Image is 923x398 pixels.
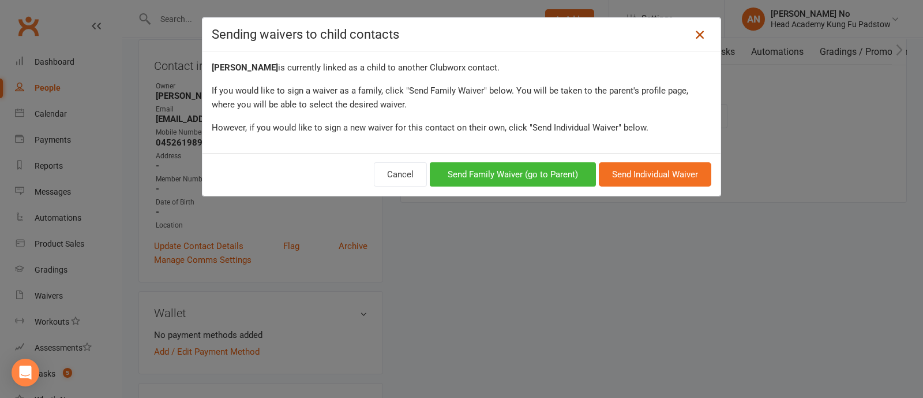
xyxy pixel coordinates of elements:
[374,162,427,187] button: Cancel
[212,62,278,73] strong: [PERSON_NAME]
[212,61,711,75] div: is currently linked as a child to another Clubworx contact.
[212,27,711,42] h4: Sending waivers to child contacts
[12,359,39,386] div: Open Intercom Messenger
[212,84,711,111] div: If you would like to sign a waiver as a family, click "Send Family Waiver" below. You will be tak...
[599,162,711,187] button: Send Individual Waiver
[212,121,711,135] div: However, if you would like to sign a new waiver for this contact on their own, click "Send Indivi...
[430,162,596,187] button: Send Family Waiver (go to Parent)
[691,25,709,44] a: Close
